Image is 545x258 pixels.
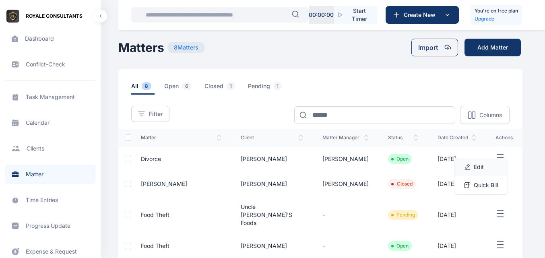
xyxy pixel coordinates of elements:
li: Closed [391,181,413,187]
span: client [241,134,303,141]
a: closed1 [204,82,248,95]
td: [PERSON_NAME] [231,147,313,171]
a: pending1 [248,82,295,95]
span: 1 [227,82,235,90]
a: task management [5,87,96,107]
span: matter manager [322,134,369,141]
li: Open [391,243,409,249]
a: clients [5,139,96,158]
a: time entries [5,190,96,210]
button: Add Matter [464,39,521,56]
span: closed [204,82,238,95]
td: [DATE] [428,147,486,171]
span: 8 [142,82,151,90]
button: Columns [460,106,510,124]
a: open6 [164,82,204,95]
span: all [131,82,155,95]
span: Edit [474,163,484,171]
td: [DATE] [428,196,486,233]
a: calendar [5,113,96,132]
a: Food theft [141,211,169,218]
button: Filter [131,106,169,122]
span: 1 [273,82,282,90]
a: Food theft [141,242,169,249]
a: dashboard [5,29,96,48]
td: [PERSON_NAME] [313,147,378,171]
span: pending [248,82,285,95]
button: Start Timer [334,6,377,24]
span: Filter [149,110,163,118]
span: actions [495,134,513,141]
button: EditQuick Bill [495,153,513,163]
button: Import [411,39,458,56]
a: progress update [5,216,96,235]
a: [PERSON_NAME] [141,180,187,187]
td: [PERSON_NAME] [313,171,378,196]
span: ROYALE CONSULTANTS [26,12,83,20]
span: Quick Bill [474,181,498,189]
span: open [164,82,195,95]
span: date created [438,134,476,141]
td: Uncle [PERSON_NAME]'s Foods [231,196,313,233]
span: status [388,134,418,141]
a: matter [5,165,96,184]
td: - [313,196,378,233]
button: Create New [386,6,459,24]
span: matter [141,134,221,141]
a: all8 [131,82,164,95]
span: 6 [182,82,192,90]
h5: You're on free plan [475,7,518,15]
span: Create New [400,11,442,19]
p: 00 : 00 : 00 [309,11,334,19]
span: Start Timer [348,7,371,23]
a: Divorce [141,155,161,162]
li: Open [391,156,409,162]
a: conflict-check [5,55,96,74]
td: [PERSON_NAME] [231,171,313,196]
h1: Matters [118,40,164,55]
td: [DATE] [428,171,486,196]
li: Pending [391,212,415,218]
span: 8 Matters [167,42,205,53]
p: Columns [479,111,502,119]
a: Upgrade [475,15,518,23]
